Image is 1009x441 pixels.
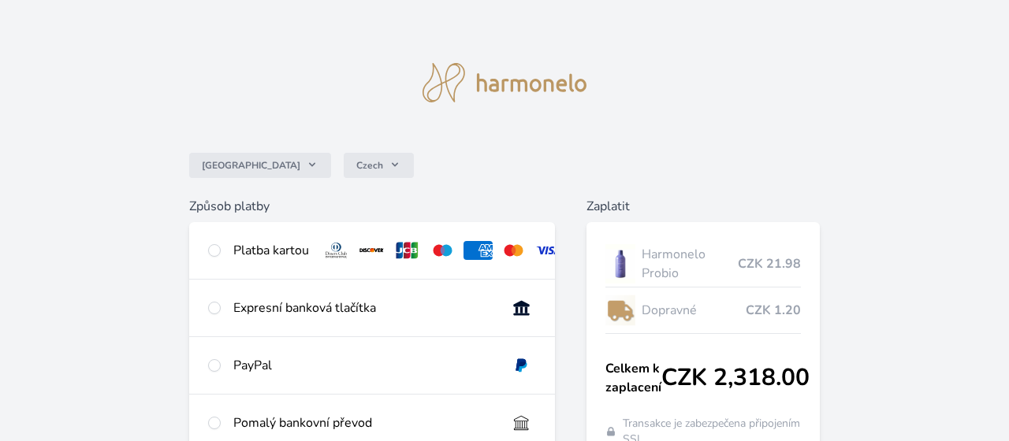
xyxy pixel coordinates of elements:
span: Dopravné [642,301,746,320]
span: Harmonelo Probio [642,245,738,283]
span: Celkem k zaplacení [605,359,661,397]
div: Expresní banková tlačítka [233,298,494,317]
div: Pomalý bankovní převod [233,413,494,432]
img: discover.svg [357,241,386,260]
img: jcb.svg [393,241,422,260]
button: [GEOGRAPHIC_DATA] [189,153,331,178]
img: amex.svg [464,241,493,260]
img: logo.svg [423,63,586,102]
button: Czech [344,153,414,178]
span: Czech [356,159,383,172]
div: Platba kartou [233,241,309,260]
img: paypal.svg [507,356,536,375]
h6: Způsob platby [189,197,555,216]
span: CZK 21.98 [738,254,801,273]
span: CZK 1.20 [746,301,801,320]
span: [GEOGRAPHIC_DATA] [202,159,300,172]
img: CLEAN_PROBIO_se_stinem_x-lo.jpg [605,244,635,283]
img: delivery-lo.png [605,291,635,330]
img: mc.svg [499,241,528,260]
h6: Zaplatit [586,197,820,216]
span: CZK 2,318.00 [661,364,810,392]
img: bankTransfer_IBAN.svg [507,413,536,432]
img: diners.svg [322,241,351,260]
img: maestro.svg [428,241,457,260]
img: visa.svg [534,241,564,260]
img: onlineBanking_CZ.svg [507,298,536,317]
div: PayPal [233,356,494,375]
